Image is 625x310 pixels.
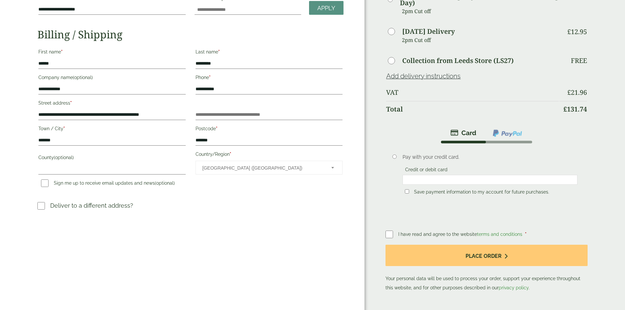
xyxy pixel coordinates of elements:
label: Postcode [196,124,343,135]
span: (optional) [73,75,93,80]
bdi: 131.74 [563,105,587,114]
bdi: 21.96 [567,88,587,97]
label: Save payment information to my account for future purchases. [411,189,552,196]
h2: Billing / Shipping [37,28,344,41]
a: terms and conditions [477,232,522,237]
p: 2pm Cut off [402,6,558,16]
img: stripe.png [450,129,476,137]
span: (optional) [54,155,74,160]
label: Street address [38,98,185,110]
span: (optional) [155,180,175,186]
span: Country/Region [196,161,343,175]
th: Total [386,101,558,117]
abbr: required [230,152,231,157]
a: Apply [309,1,344,15]
span: £ [563,105,567,114]
p: Your personal data will be used to process your order, support your experience throughout this we... [385,245,587,292]
label: [DATE] Delivery [402,28,455,35]
th: VAT [386,85,558,100]
label: Phone [196,73,343,84]
label: Credit or debit card [403,167,450,174]
label: Country/Region [196,150,343,161]
a: privacy policy [499,285,529,290]
label: County [38,153,185,164]
span: I have read and agree to the website [398,232,524,237]
span: Apply [317,5,335,12]
img: ppcp-gateway.png [492,129,523,137]
p: 2pm Cut off [402,35,558,45]
span: £ [567,88,571,97]
abbr: required [63,126,65,131]
abbr: required [209,75,211,80]
label: First name [38,47,185,58]
label: Last name [196,47,343,58]
abbr: required [61,49,63,54]
iframe: Secure card payment input frame [405,177,575,183]
p: Free [571,57,587,65]
abbr: required [218,49,220,54]
button: Place order [385,245,587,266]
label: Collection from Leeds Store (LS27) [402,57,514,64]
abbr: required [216,126,218,131]
input: Sign me up to receive email updates and news(optional) [41,179,49,187]
abbr: required [70,100,72,106]
bdi: 12.95 [567,27,587,36]
label: Sign me up to receive email updates and news [38,180,177,188]
p: Deliver to a different address? [50,201,133,210]
span: £ [567,27,571,36]
label: Town / City [38,124,185,135]
span: United Kingdom (UK) [202,161,323,175]
abbr: required [525,232,527,237]
p: Pay with your credit card. [403,154,577,161]
a: Add delivery instructions [386,72,461,80]
label: Company name [38,73,185,84]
